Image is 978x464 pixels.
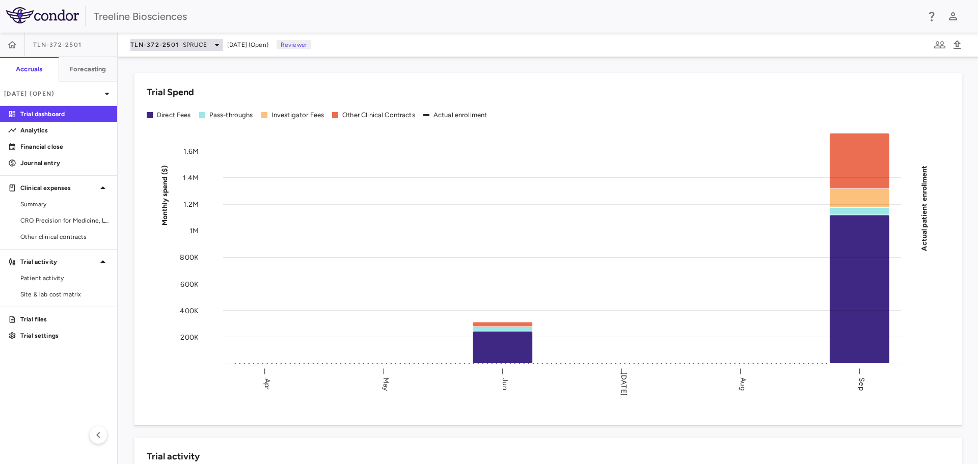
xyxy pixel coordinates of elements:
[180,280,199,288] tspan: 600K
[501,378,509,390] text: Jun
[209,111,253,120] div: Pass-throughs
[20,232,109,241] span: Other clinical contracts
[271,111,324,120] div: Investigator Fees
[277,40,311,49] p: Reviewer
[180,333,199,341] tspan: 200K
[160,165,169,226] tspan: Monthly spend ($)
[20,315,109,324] p: Trial files
[183,40,207,49] span: SPRUCE
[20,126,109,135] p: Analytics
[20,290,109,299] span: Site & lab cost matrix
[20,257,97,266] p: Trial activity
[20,200,109,209] span: Summary
[342,111,415,120] div: Other Clinical Contracts
[33,41,81,49] span: TLN-372-2501
[739,377,747,390] text: Aug
[147,86,194,99] h6: Trial Spend
[183,173,199,182] tspan: 1.4M
[857,377,866,390] text: Sep
[180,253,199,262] tspan: 800K
[20,110,109,119] p: Trial dashboard
[70,65,106,74] h6: Forecasting
[20,331,109,340] p: Trial settings
[94,9,919,24] div: Treeline Biosciences
[382,377,390,391] text: May
[20,216,109,225] span: CRO Precision for Medicine, LLC
[130,41,179,49] span: TLN-372-2501
[157,111,191,120] div: Direct Fees
[227,40,268,49] span: [DATE] (Open)
[180,306,199,315] tspan: 400K
[6,7,79,23] img: logo-full-BYUhSk78.svg
[20,142,109,151] p: Financial close
[20,183,97,193] p: Clinical expenses
[619,372,628,396] text: [DATE]
[183,200,199,209] tspan: 1.2M
[183,147,199,155] tspan: 1.6M
[16,65,42,74] h6: Accruals
[433,111,487,120] div: Actual enrollment
[147,450,200,463] h6: Trial activity
[189,227,199,235] tspan: 1M
[20,274,109,283] span: Patient activity
[263,378,271,389] text: Apr
[920,165,929,251] tspan: Actual patient enrollment
[4,89,101,98] p: [DATE] (Open)
[20,158,109,168] p: Journal entry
